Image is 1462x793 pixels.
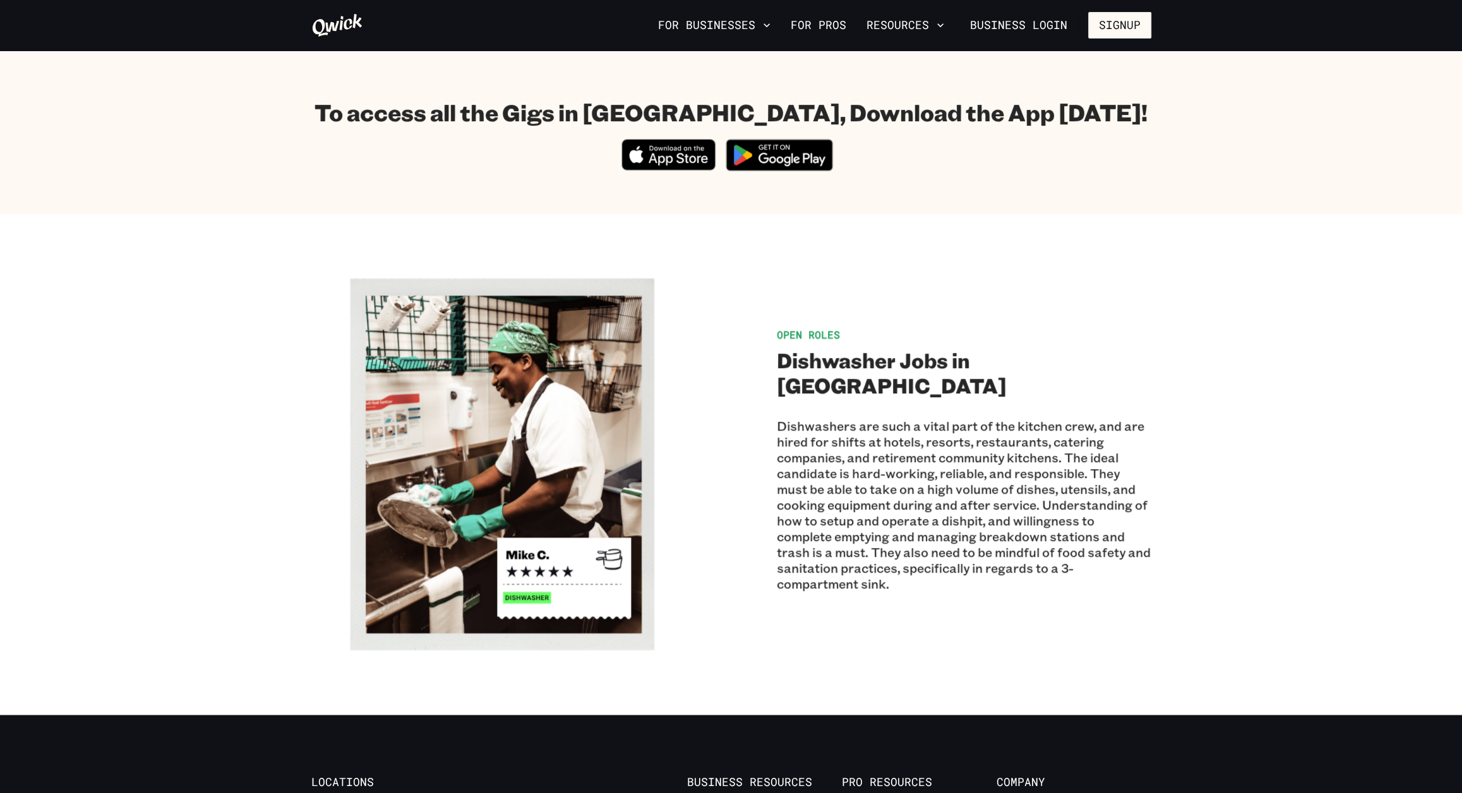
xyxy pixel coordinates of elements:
[653,15,776,36] button: For Businesses
[315,98,1147,126] h1: To access all the Gigs in [GEOGRAPHIC_DATA], Download the App [DATE]!
[621,160,716,173] a: Download on the App Store
[311,277,686,652] img: Dishwasher standing at a sink.
[842,775,997,789] span: Pro Resources
[777,418,1151,592] p: Dishwashers are such a vital part of the kitchen crew, and are hired for shifts at hotels, resort...
[718,131,841,179] img: Get it on Google Play
[687,775,842,789] span: Business Resources
[311,775,466,789] span: Locations
[786,15,851,36] a: For Pros
[959,12,1078,39] a: Business Login
[997,775,1151,789] span: Company
[777,347,1151,398] h2: Dishwasher Jobs in [GEOGRAPHIC_DATA]
[1088,12,1151,39] button: Signup
[861,15,949,36] button: Resources
[777,328,840,341] span: Open Roles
